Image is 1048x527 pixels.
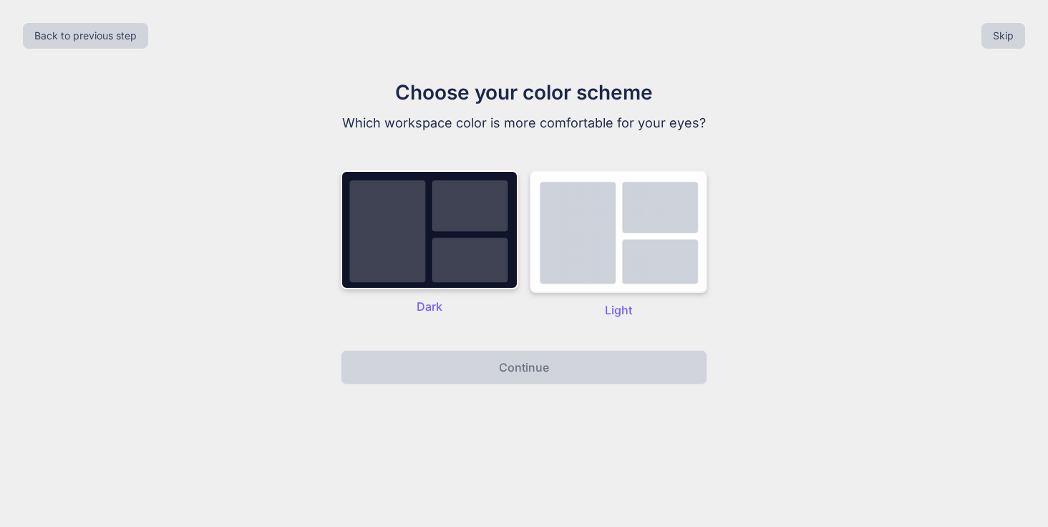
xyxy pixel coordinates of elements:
p: Continue [499,359,549,376]
p: Light [530,301,707,319]
img: dark [341,170,518,289]
button: Continue [341,350,707,385]
h1: Choose your color scheme [283,77,765,107]
p: Dark [341,298,518,315]
button: Back to previous step [23,23,148,49]
p: Which workspace color is more comfortable for your eyes? [283,113,765,133]
img: dark [530,170,707,293]
button: Skip [981,23,1025,49]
